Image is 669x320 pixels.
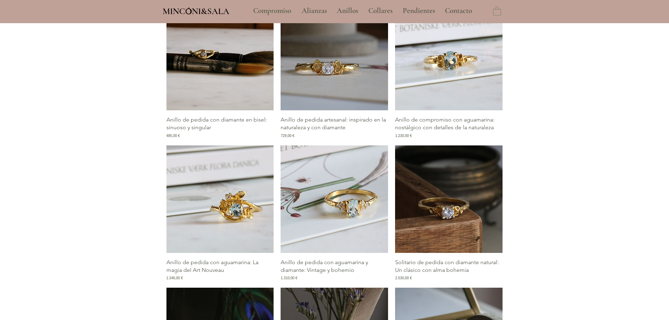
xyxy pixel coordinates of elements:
nav: Sitio [234,2,491,20]
img: Minconi Sala [186,7,192,14]
div: Galería de Anillo de pedida con aguamarina: La magia del Art Nouveau [166,145,274,281]
a: Compromiso [248,2,296,20]
a: Contacto [440,2,478,20]
div: Galería de Solitario de pedida con diamante natural: Un clásico con alma bohemia [395,145,503,281]
a: Anillos [332,2,363,20]
a: Alianzas [296,2,332,20]
div: Galería de Anillo de pedida con diamante en bisel: sinuoso y singular [166,3,274,138]
p: Anillos [333,2,362,20]
a: MINCONI&SALA [163,5,229,16]
div: Galería de Anillo de pedida artesanal: inspirado en la naturaleza y con diamante [281,3,388,138]
p: Alianzas [298,2,330,20]
a: Collares [363,2,398,20]
p: Contacto [441,2,475,20]
p: Pendientes [399,2,439,20]
p: Compromiso [250,2,295,20]
a: Pendientes [398,2,440,20]
span: MINCONI&SALA [163,6,229,17]
div: Galería de Anillo de pedida con aguamarina y diamante: Vintage y bohemio [281,145,388,281]
p: Collares [365,2,396,20]
div: Galería de Anillo de compromiso con aguamarina: nostálgico con detalles de la naturaleza [395,3,503,138]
